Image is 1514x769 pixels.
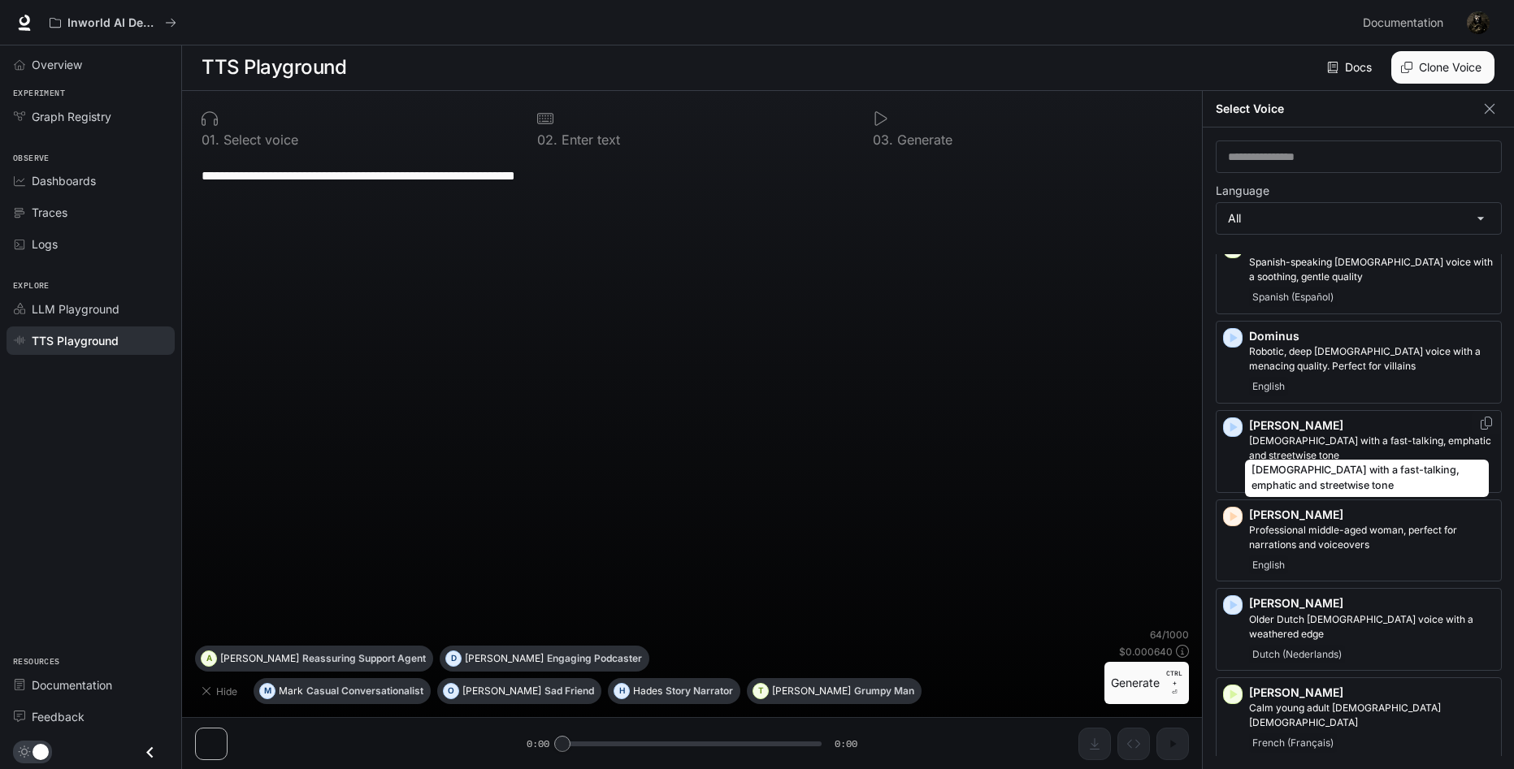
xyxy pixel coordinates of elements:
[306,686,423,696] p: Casual Conversationalist
[67,16,158,30] p: Inworld AI Demos
[1249,377,1288,396] span: English
[1467,11,1490,34] img: User avatar
[666,686,733,696] p: Story Narrator
[254,678,431,704] button: MMarkCasual Conversationalist
[302,654,426,663] p: Reassuring Support Agent
[32,676,112,693] span: Documentation
[1478,417,1494,430] button: Copy Voice ID
[260,678,275,704] div: M
[1391,51,1494,84] button: Clone Voice
[614,678,629,704] div: H
[1249,328,1494,344] p: Dominus
[32,708,85,725] span: Feedback
[202,646,216,672] div: A
[1249,645,1345,664] span: Dutch (Nederlands)
[1249,595,1494,611] p: [PERSON_NAME]
[220,654,299,663] p: [PERSON_NAME]
[1249,733,1337,753] span: French (Français)
[7,166,175,195] a: Dashboards
[854,686,914,696] p: Grumpy Man
[1249,287,1337,307] span: Spanish (Español)
[7,50,175,79] a: Overview
[1249,417,1494,434] p: [PERSON_NAME]
[465,654,544,663] p: [PERSON_NAME]
[547,654,642,663] p: Engaging Podcaster
[7,702,175,731] a: Feedback
[537,133,557,146] p: 0 2 .
[753,678,768,704] div: T
[1166,668,1182,698] p: ⏎
[33,742,49,760] span: Dark mode toggle
[7,295,175,323] a: LLM Playground
[1249,612,1494,642] p: Older Dutch male voice with a weathered edge
[132,736,168,769] button: Close drawer
[440,646,649,672] button: D[PERSON_NAME]Engaging Podcaster
[32,108,111,125] span: Graph Registry
[446,646,461,672] div: D
[893,133,952,146] p: Generate
[7,326,175,355] a: TTS Playground
[462,686,541,696] p: [PERSON_NAME]
[1249,344,1494,374] p: Robotic, deep male voice with a menacing quality. Perfect for villains
[633,686,662,696] p: Hades
[1249,685,1494,701] p: [PERSON_NAME]
[1249,523,1494,552] p: Professional middle-aged woman, perfect for narrations and voiceovers
[444,678,458,704] div: O
[557,133,620,146] p: Enter text
[1363,13,1443,33] span: Documentation
[32,300,119,318] span: LLM Playground
[1150,628,1189,642] p: 64 / 1000
[747,678,922,704] button: T[PERSON_NAME]Grumpy Man
[279,686,303,696] p: Mark
[1216,185,1269,197] p: Language
[608,678,740,704] button: HHadesStory Narrator
[202,133,219,146] p: 0 1 .
[7,230,175,258] a: Logs
[1249,434,1494,463] p: Male with a fast-talking, emphatic and streetwise tone
[1249,701,1494,730] p: Calm young adult French male
[1104,662,1189,704] button: GenerateCTRL +⏎
[1324,51,1378,84] a: Docs
[7,102,175,131] a: Graph Registry
[195,646,433,672] button: A[PERSON_NAME]Reassuring Support Agent
[202,51,346,84] h1: TTS Playground
[1217,203,1501,234] div: All
[32,204,67,221] span: Traces
[32,332,119,349] span: TTS Playground
[1249,555,1288,575] span: English
[42,6,184,39] button: All workspaces
[1462,6,1494,39] button: User avatar
[873,133,893,146] p: 0 3 .
[1249,255,1494,284] p: Spanish-speaking male voice with a soothing, gentle quality
[437,678,601,704] button: O[PERSON_NAME]Sad Friend
[32,56,82,73] span: Overview
[7,198,175,227] a: Traces
[195,678,247,704] button: Hide
[219,133,298,146] p: Select voice
[7,671,175,699] a: Documentation
[1249,507,1494,523] p: [PERSON_NAME]
[32,235,58,253] span: Logs
[32,172,96,189] span: Dashboards
[1166,668,1182,688] p: CTRL +
[544,686,594,696] p: Sad Friend
[1245,460,1489,497] div: [DEMOGRAPHIC_DATA] with a fast-talking, emphatic and streetwise tone
[772,686,851,696] p: [PERSON_NAME]
[1356,6,1455,39] a: Documentation
[1119,645,1173,659] p: $ 0.000640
